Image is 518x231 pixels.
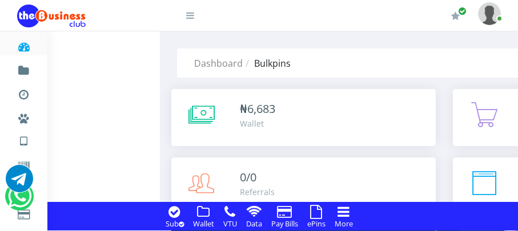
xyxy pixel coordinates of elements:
a: Sub [162,217,187,229]
a: Data [243,217,266,229]
small: VTU [223,218,237,229]
span: 0/0 [240,169,256,185]
a: Cable TV, Electricity [17,198,30,226]
a: Nigerian VTU [43,125,139,145]
div: Wallet [240,117,275,129]
small: Wallet [193,218,214,229]
a: International VTU [43,142,139,161]
div: Referrals [240,186,275,198]
a: VTU [220,217,240,229]
a: ₦6,683 Wallet [171,89,436,146]
a: Fund wallet [17,55,30,82]
li: Bulkpins [243,56,291,70]
small: ePins [307,218,326,229]
a: Transactions [17,79,30,106]
div: ₦ [240,100,275,117]
small: Data [246,218,262,229]
a: Dashboard [17,31,30,58]
a: Vouchers [17,151,30,178]
a: Chat for support [6,173,33,192]
a: Pay Bills [268,217,302,229]
span: Renew/Upgrade Subscription [458,7,467,15]
a: Dashboard [194,57,243,70]
small: Pay Bills [271,218,298,229]
i: Renew/Upgrade Subscription [451,11,460,21]
small: Sub [166,218,184,229]
a: Wallet [190,217,218,229]
a: VTU [17,125,30,154]
img: Logo [17,5,86,27]
span: 6,683 [247,101,275,116]
a: 0/0 Referrals [171,157,436,214]
img: User [478,2,501,25]
a: Miscellaneous Payments [17,103,30,130]
a: ePins [304,217,329,229]
small: More [335,218,353,229]
a: Chat for support [8,191,31,210]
